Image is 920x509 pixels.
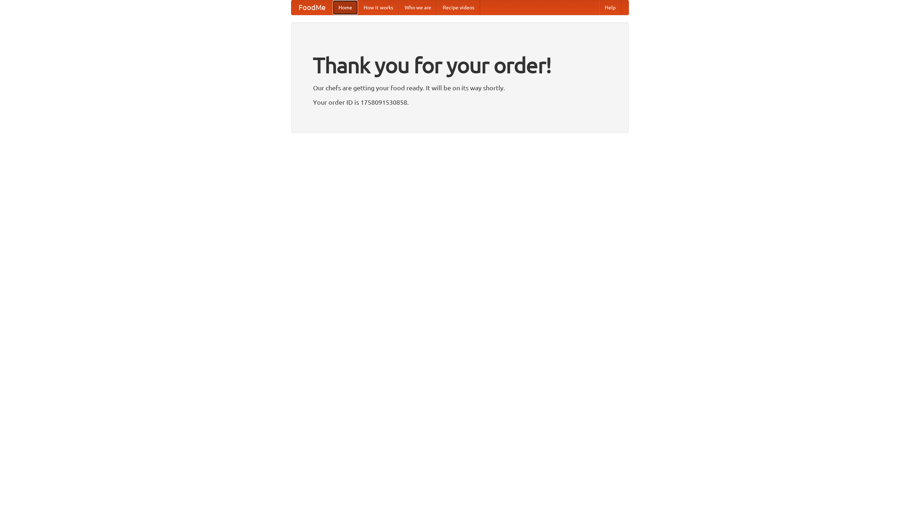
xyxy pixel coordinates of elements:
[399,0,437,15] a: Who we are
[599,0,621,15] a: Help
[313,97,607,108] p: Your order ID is 1758091530858.
[437,0,480,15] a: Recipe videos
[291,0,333,15] a: FoodMe
[313,82,607,93] p: Our chefs are getting your food ready. It will be on its way shortly.
[333,0,358,15] a: Home
[358,0,399,15] a: How it works
[313,48,607,82] h1: Thank you for your order!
